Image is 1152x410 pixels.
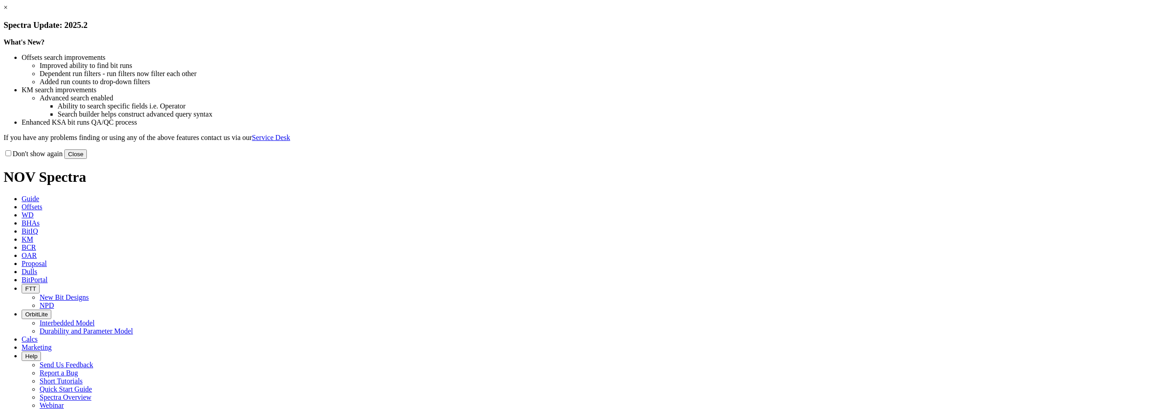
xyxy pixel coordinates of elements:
[4,134,1148,142] p: If you have any problems finding or using any of the above features contact us via our
[22,118,1148,126] li: Enhanced KSA bit runs QA/QC process
[22,195,39,203] span: Guide
[40,401,64,409] a: Webinar
[22,276,48,284] span: BitPortal
[40,361,93,369] a: Send Us Feedback
[40,78,1148,86] li: Added run counts to drop-down filters
[22,227,38,235] span: BitIQ
[22,260,47,267] span: Proposal
[58,110,1148,118] li: Search builder helps construct advanced query syntax
[4,20,1148,30] h3: Spectra Update: 2025.2
[4,4,8,11] a: ×
[4,169,1148,185] h1: NOV Spectra
[22,86,1148,94] li: KM search improvements
[25,311,48,318] span: OrbitLite
[64,149,87,159] button: Close
[40,393,91,401] a: Spectra Overview
[25,285,36,292] span: FTT
[22,219,40,227] span: BHAs
[22,335,38,343] span: Calcs
[25,353,37,360] span: Help
[40,385,92,393] a: Quick Start Guide
[22,54,1148,62] li: Offsets search improvements
[22,211,34,219] span: WD
[22,243,36,251] span: BCR
[22,235,33,243] span: KM
[40,94,1148,102] li: Advanced search enabled
[40,377,83,385] a: Short Tutorials
[22,252,37,259] span: OAR
[40,369,78,377] a: Report a Bug
[252,134,290,141] a: Service Desk
[22,268,37,275] span: Dulls
[22,203,42,211] span: Offsets
[40,293,89,301] a: New Bit Designs
[40,319,94,327] a: Interbedded Model
[40,302,54,309] a: NPD
[4,150,63,158] label: Don't show again
[40,70,1148,78] li: Dependent run filters - run filters now filter each other
[40,62,1148,70] li: Improved ability to find bit runs
[5,150,11,156] input: Don't show again
[4,38,45,46] strong: What's New?
[40,327,133,335] a: Durability and Parameter Model
[58,102,1148,110] li: Ability to search specific fields i.e. Operator
[22,343,52,351] span: Marketing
